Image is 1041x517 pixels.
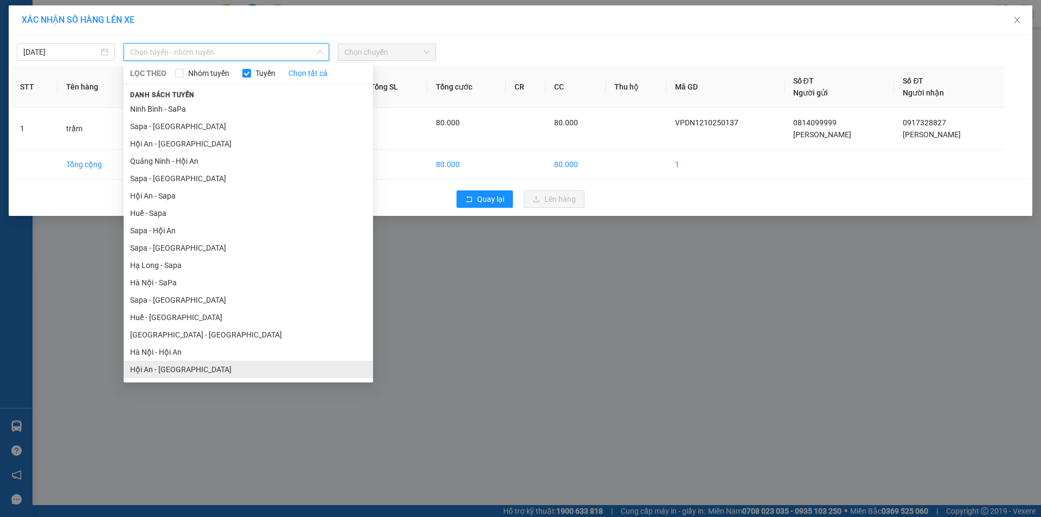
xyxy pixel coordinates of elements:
[22,15,134,25] span: XÁC NHẬN SỐ HÀNG LÊN XE
[16,55,101,80] span: ↔ [GEOGRAPHIC_DATA]
[903,130,961,139] span: [PERSON_NAME]
[124,205,373,222] li: Huế - Sapa
[675,118,738,127] span: VPDN1210250137
[903,88,944,97] span: Người nhận
[124,90,201,100] span: Danh sách tuyến
[124,361,373,378] li: Hội An - [GEOGRAPHIC_DATA]
[666,66,784,108] th: Mã GD
[554,118,578,127] span: 80.000
[793,88,828,97] span: Người gửi
[793,76,814,85] span: Số ĐT
[1002,5,1032,36] button: Close
[11,108,57,150] td: 1
[103,78,182,90] span: VPDN1210250137
[317,49,323,55] span: down
[124,170,373,187] li: Sapa - [GEOGRAPHIC_DATA]
[666,150,784,180] td: 1
[427,150,505,180] td: 80.000
[288,67,327,79] a: Chọn tất cả
[545,66,606,108] th: CC
[124,291,373,309] li: Sapa - [GEOGRAPHIC_DATA]
[903,118,946,127] span: 0917328827
[23,46,99,58] input: 12/10/2025
[16,46,101,80] span: SAPA, LÀO CAI ↔ [GEOGRAPHIC_DATA]
[545,150,606,180] td: 80.000
[362,66,427,108] th: Tổng SL
[124,239,373,257] li: Sapa - [GEOGRAPHIC_DATA]
[793,130,851,139] span: [PERSON_NAME]
[21,9,95,44] strong: CHUYỂN PHÁT NHANH HK BUSLINES
[57,108,135,150] td: trầm
[251,67,280,79] span: Tuyến
[124,118,373,135] li: Sapa - [GEOGRAPHIC_DATA]
[344,44,429,60] span: Chọn chuyến
[124,309,373,326] li: Huế - [GEOGRAPHIC_DATA]
[362,150,427,180] td: 1
[465,195,473,204] span: rollback
[130,44,323,60] span: Chọn tuyến - nhóm tuyến
[130,67,166,79] span: LỌC THEO
[124,274,373,291] li: Hà Nội - SaPa
[184,67,234,79] span: Nhóm tuyến
[124,187,373,205] li: Hội An - Sapa
[124,135,373,152] li: Hội An - [GEOGRAPHIC_DATA]
[506,66,545,108] th: CR
[124,222,373,239] li: Sapa - Hội An
[606,66,666,108] th: Thu hộ
[57,66,135,108] th: Tên hàng
[524,190,584,208] button: uploadLên hàng
[477,193,504,205] span: Quay lại
[124,326,373,343] li: [GEOGRAPHIC_DATA] - [GEOGRAPHIC_DATA]
[436,118,460,127] span: 80.000
[20,63,101,80] span: ↔ [GEOGRAPHIC_DATA]
[124,257,373,274] li: Hạ Long - Sapa
[903,76,923,85] span: Số ĐT
[124,100,373,118] li: Ninh Bình - SaPa
[57,150,135,180] td: Tổng cộng
[6,48,14,99] img: logo
[793,118,837,127] span: 0814099999
[427,66,505,108] th: Tổng cước
[124,152,373,170] li: Quảng Ninh - Hội An
[457,190,513,208] button: rollbackQuay lại
[11,66,57,108] th: STT
[1013,16,1021,24] span: close
[124,343,373,361] li: Hà Nội - Hội An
